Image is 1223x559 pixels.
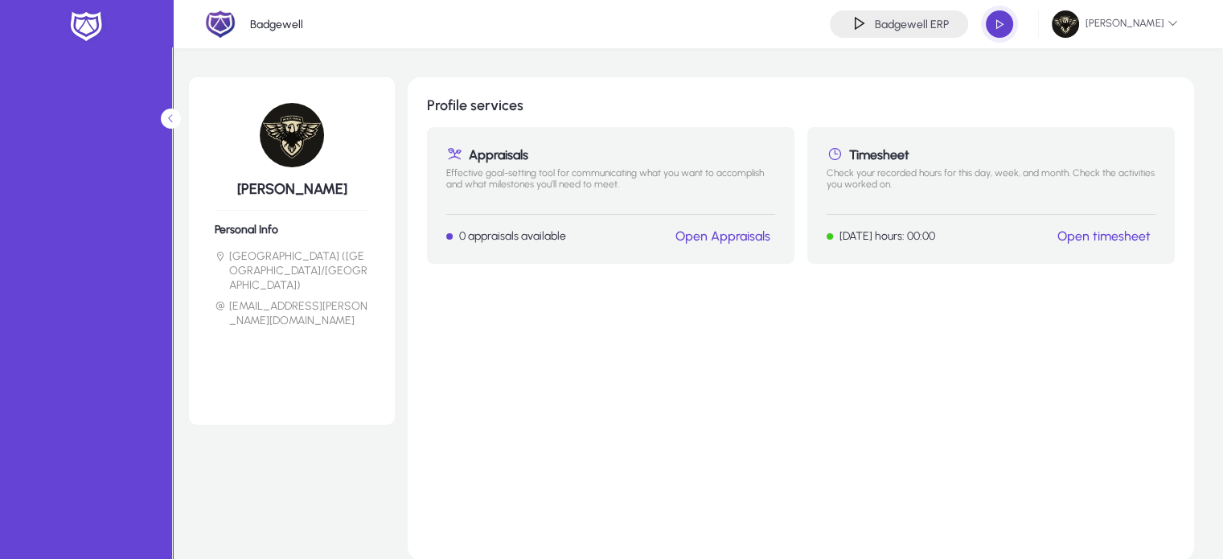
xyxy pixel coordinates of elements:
[675,228,770,244] a: Open Appraisals
[250,18,303,31] p: Badgewell
[1053,228,1155,245] button: Open timesheet
[839,229,935,243] p: [DATE] hours: 00:00
[427,97,1175,114] h1: Profile services
[1052,10,1079,38] img: 77.jpg
[459,229,566,243] p: 0 appraisals available
[205,9,236,39] img: 2.png
[66,10,106,43] img: white-logo.png
[260,103,324,167] img: 77.jpg
[1052,10,1178,38] span: [PERSON_NAME]
[215,180,369,198] h5: [PERSON_NAME]
[671,228,775,245] button: Open Appraisals
[1057,228,1151,244] a: Open timesheet
[215,249,369,293] li: [GEOGRAPHIC_DATA] ([GEOGRAPHIC_DATA]/[GEOGRAPHIC_DATA])
[446,146,775,162] h1: Appraisals
[827,146,1155,162] h1: Timesheet
[827,167,1155,201] p: Check your recorded hours for this day, week, and month. Check the activities you worked on.
[215,223,369,236] h6: Personal Info
[446,167,775,201] p: Effective goal-setting tool for communicating what you want to accomplish and what milestones you...
[1039,10,1191,39] button: [PERSON_NAME]
[875,18,949,31] h4: Badgewell ERP
[215,299,369,328] li: [EMAIL_ADDRESS][PERSON_NAME][DOMAIN_NAME]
